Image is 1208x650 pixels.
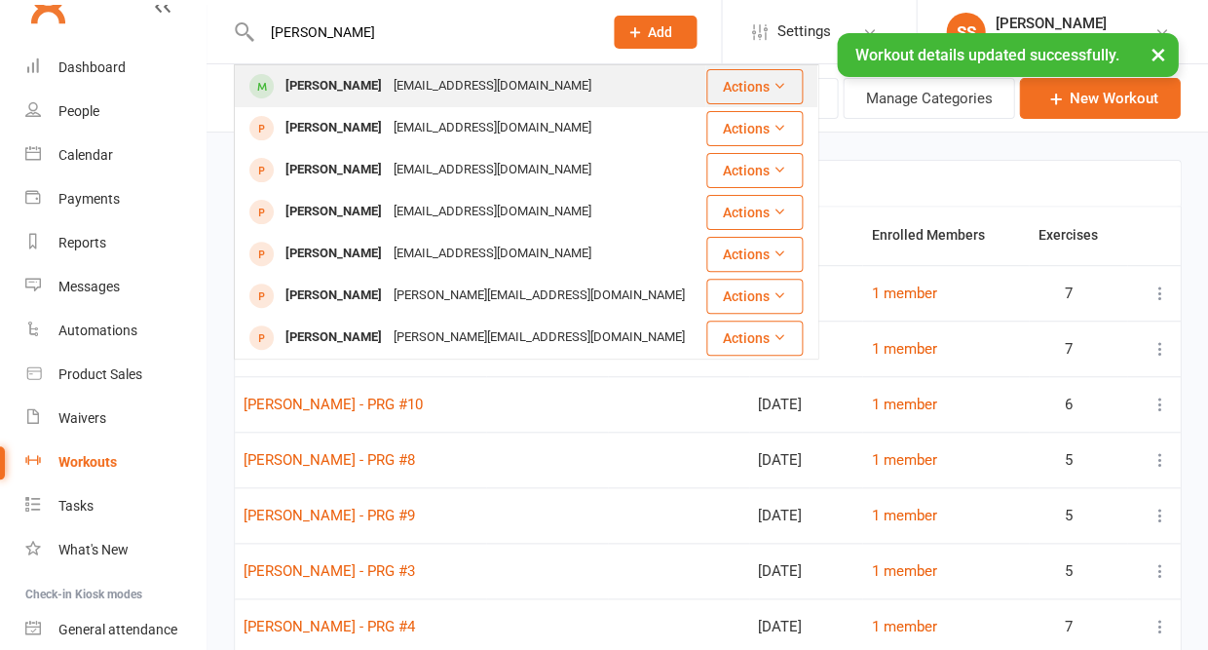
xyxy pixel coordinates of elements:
th: Enrolled Members [862,207,1029,265]
button: Manage Categories [843,78,1014,119]
div: [EMAIL_ADDRESS][DOMAIN_NAME] [388,72,597,100]
button: Created [758,224,829,248]
a: Tasks [25,484,206,528]
a: [PERSON_NAME] - PRG #9 [244,507,415,524]
div: [EMAIL_ADDRESS][DOMAIN_NAME] [388,240,597,268]
a: Messages [25,265,206,309]
button: Actions [706,111,803,146]
a: [PERSON_NAME] - PRG #8 [244,451,415,469]
a: Calendar [25,134,206,177]
div: Product Sales [58,366,142,382]
button: Actions [706,153,803,188]
div: [PERSON_NAME] [280,240,388,268]
a: 1 member [871,562,936,580]
td: [DATE] [749,432,862,487]
button: Actions [706,321,803,356]
div: Bodyline Fitness [995,32,1106,50]
a: People [25,90,206,134]
a: Waivers [25,397,206,440]
a: [PERSON_NAME] - PRG #4 [244,618,415,635]
div: [PERSON_NAME] [280,156,388,184]
a: [PERSON_NAME] - PRG #10 [244,396,423,413]
span: 6 [1038,397,1072,413]
div: Automations [58,323,137,338]
a: 1 member [871,451,936,469]
div: Payments [58,191,120,207]
div: Calendar [58,147,113,163]
div: People [58,103,99,119]
span: 7 [1038,341,1072,358]
span: Created [758,228,829,244]
div: [PERSON_NAME] [280,324,388,352]
button: × [1140,33,1175,75]
div: [PERSON_NAME] [280,198,388,226]
button: Actions [706,279,803,314]
td: [DATE] [749,376,862,432]
span: Settings [776,10,830,54]
a: 1 member [871,340,936,358]
div: [EMAIL_ADDRESS][DOMAIN_NAME] [388,156,597,184]
a: Product Sales [25,353,206,397]
a: What's New [25,528,206,572]
div: What's New [58,542,129,557]
th: Exercises [1029,207,1127,265]
div: Tasks [58,498,94,514]
div: [PERSON_NAME][EMAIL_ADDRESS][DOMAIN_NAME] [388,282,691,310]
span: 7 [1038,286,1072,302]
a: Workouts [25,440,206,484]
a: Automations [25,309,206,353]
div: [PERSON_NAME] [280,72,388,100]
a: 1 member [871,507,936,524]
div: [EMAIL_ADDRESS][DOMAIN_NAME] [388,198,597,226]
button: Actions [706,69,803,104]
button: Actions [706,195,803,230]
a: 1 member [871,285,936,302]
a: Reports [25,221,206,265]
a: New Workout [1019,78,1180,119]
a: Payments [25,177,206,221]
div: [PERSON_NAME] [995,15,1106,32]
button: Add [614,16,697,49]
span: 5 [1038,563,1072,580]
span: Add [648,24,672,40]
input: Search... [255,19,588,46]
a: [PERSON_NAME] - PRG #3 [244,562,415,580]
div: SS [946,13,985,52]
button: Actions [706,237,803,272]
div: Messages [58,279,120,294]
div: [EMAIL_ADDRESS][DOMAIN_NAME] [388,114,597,142]
div: General attendance [58,622,177,637]
td: [DATE] [749,543,862,598]
div: [PERSON_NAME] [280,114,388,142]
div: Workout details updated successfully. [837,33,1178,77]
span: 5 [1038,508,1072,524]
div: Waivers [58,410,106,426]
a: 1 member [871,396,936,413]
div: Reports [58,235,106,250]
td: [DATE] [749,487,862,543]
a: 1 member [871,618,936,635]
span: 5 [1038,452,1072,469]
div: Workouts [58,454,117,470]
div: [PERSON_NAME] [280,282,388,310]
span: 7 [1038,619,1072,635]
div: [PERSON_NAME][EMAIL_ADDRESS][DOMAIN_NAME] [388,324,691,352]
